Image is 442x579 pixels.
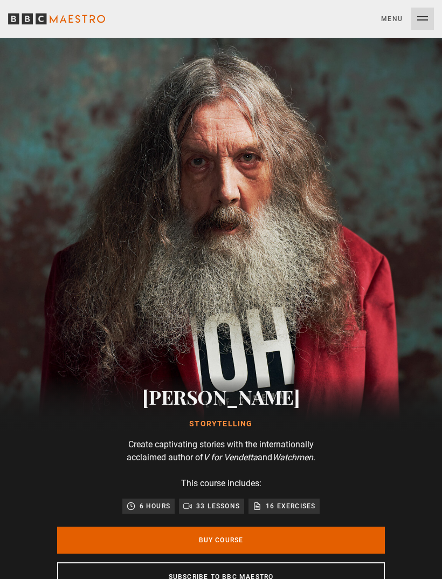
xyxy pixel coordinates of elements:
p: 16 exercises [266,501,315,512]
p: 6 hours [140,501,170,512]
i: V for Vendetta [203,452,258,462]
svg: BBC Maestro [8,11,105,27]
a: Buy Course [57,527,385,554]
i: Watchmen [272,452,313,462]
p: Create captivating stories with the internationally acclaimed author of and . [113,438,329,464]
h1: Storytelling [57,419,385,430]
button: Toggle navigation [381,8,434,30]
p: 33 lessons [196,501,240,512]
p: This course includes: [113,477,329,490]
h2: [PERSON_NAME] [57,383,385,410]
